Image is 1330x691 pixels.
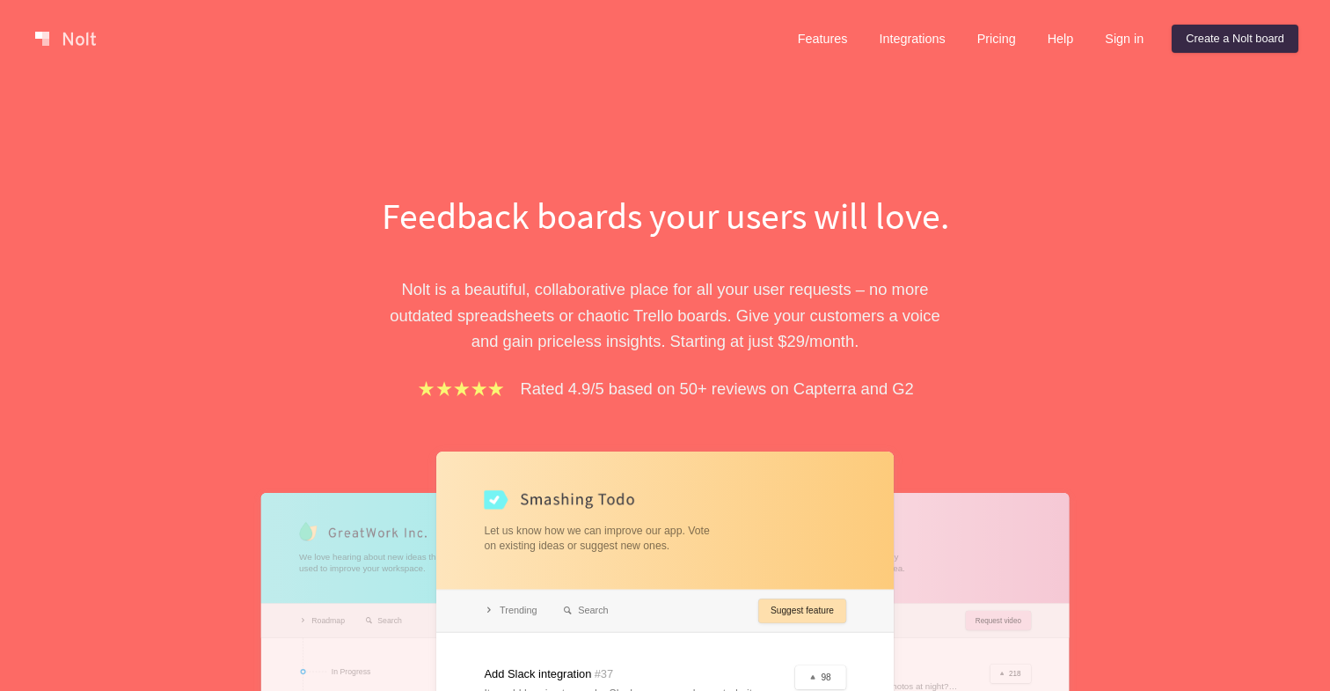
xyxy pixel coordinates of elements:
[865,25,959,53] a: Integrations
[784,25,862,53] a: Features
[963,25,1030,53] a: Pricing
[1034,25,1088,53] a: Help
[1091,25,1158,53] a: Sign in
[362,190,968,241] h1: Feedback boards your users will love.
[521,376,914,401] p: Rated 4.9/5 based on 50+ reviews on Capterra and G2
[1172,25,1298,53] a: Create a Nolt board
[362,276,968,354] p: Nolt is a beautiful, collaborative place for all your user requests – no more outdated spreadshee...
[416,379,506,399] img: stars.b067e34983.png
